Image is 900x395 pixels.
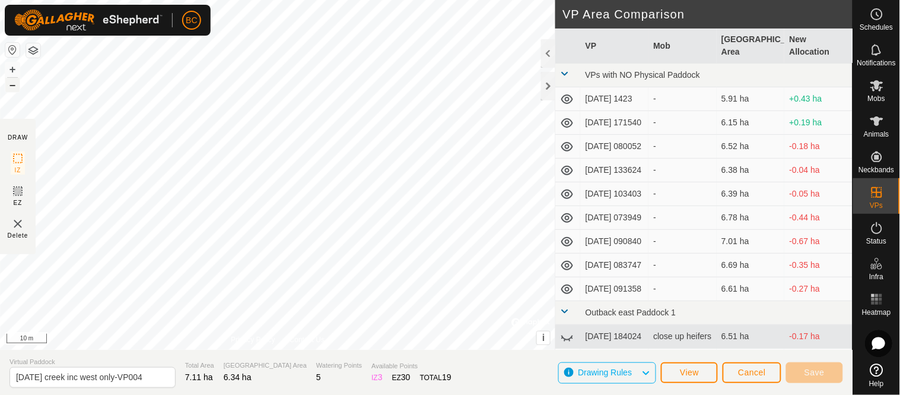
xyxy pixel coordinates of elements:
div: close up heifers [653,330,712,343]
span: Help [869,380,884,387]
td: 6.51 ha [717,349,785,374]
td: -0.44 ha [784,206,853,230]
span: Heatmap [862,309,891,316]
div: - [653,283,712,295]
td: [DATE] 184024-VP001 [580,349,648,374]
img: VP [11,217,25,231]
button: + [5,62,20,77]
span: Cancel [738,368,766,377]
span: Infra [869,273,883,280]
td: -0.17 ha [784,325,853,349]
span: 19 [442,372,451,382]
td: -0.18 ha [784,135,853,159]
span: Mobs [868,95,885,102]
td: -0.35 ha [784,254,853,277]
span: Animals [864,131,889,138]
span: Neckbands [858,166,894,173]
span: Virtual Paddock [9,357,176,367]
button: i [537,331,550,345]
span: 30 [401,372,411,382]
td: [DATE] 184024 [580,325,648,349]
td: [DATE] 083747 [580,254,648,277]
th: [GEOGRAPHIC_DATA] Area [717,29,785,64]
span: Total Area [185,361,214,371]
td: 6.51 ha [717,325,785,349]
td: -0.04 ha [784,159,853,182]
span: Available Points [371,361,451,371]
div: - [653,164,712,176]
span: Notifications [857,59,896,67]
button: Save [786,362,843,383]
span: 6.34 ha [224,372,252,382]
div: TOTAL [420,371,451,384]
th: Mob [648,29,717,64]
div: - [653,211,712,224]
td: -0.17 ha [784,349,853,374]
img: Gallagher Logo [14,10,163,31]
td: [DATE] 133624 [580,159,648,182]
span: Outback east Paddock 1 [585,308,676,317]
td: 6.52 ha [717,135,785,159]
td: 5.91 ha [717,87,785,111]
h2: VP Area Comparison [562,7,853,21]
td: [DATE] 1423 [580,87,648,111]
a: Help [853,359,900,392]
button: – [5,78,20,92]
td: [DATE] 090840 [580,230,648,254]
span: 3 [378,372,383,382]
td: -0.27 ha [784,277,853,301]
button: Cancel [723,362,781,383]
td: 6.69 ha [717,254,785,277]
span: Schedules [860,24,893,31]
td: [DATE] 080052 [580,135,648,159]
th: VP [580,29,648,64]
span: VPs [870,202,883,209]
span: Status [866,238,886,245]
div: - [653,259,712,271]
td: 6.78 ha [717,206,785,230]
td: 6.38 ha [717,159,785,182]
td: 6.61 ha [717,277,785,301]
span: 5 [316,372,321,382]
td: [DATE] 073949 [580,206,648,230]
span: View [680,368,699,377]
td: [DATE] 103403 [580,182,648,206]
button: View [661,362,718,383]
span: Drawing Rules [578,368,632,377]
div: IZ [371,371,382,384]
td: [DATE] 091358 [580,277,648,301]
a: Contact Us [290,334,325,345]
td: +0.43 ha [784,87,853,111]
th: New Allocation [784,29,853,64]
td: 6.39 ha [717,182,785,206]
a: Privacy Policy [231,334,275,345]
span: [GEOGRAPHIC_DATA] Area [224,361,307,371]
div: DRAW [8,133,28,142]
td: [DATE] 171540 [580,111,648,135]
span: EZ [14,198,23,207]
td: 6.15 ha [717,111,785,135]
span: i [542,333,545,343]
div: - [653,235,712,248]
span: Delete [8,231,28,240]
span: VPs with NO Physical Paddock [585,70,700,80]
span: Watering Points [316,361,362,371]
button: Map Layers [26,43,40,58]
div: - [653,140,712,153]
td: 7.01 ha [717,230,785,254]
td: -0.05 ha [784,182,853,206]
span: BC [186,14,197,27]
div: EZ [392,371,411,384]
button: Reset Map [5,43,20,57]
span: 7.11 ha [185,372,213,382]
td: +0.19 ha [784,111,853,135]
span: Save [804,368,825,377]
div: - [653,188,712,200]
td: -0.67 ha [784,230,853,254]
div: - [653,93,712,105]
div: - [653,116,712,129]
span: IZ [15,166,21,175]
